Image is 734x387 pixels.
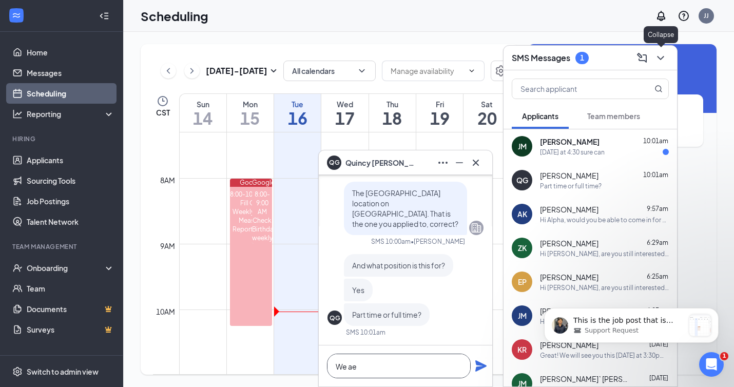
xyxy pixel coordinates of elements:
[274,94,321,132] a: September 16, 2025
[180,99,226,109] div: Sun
[156,107,170,118] span: CST
[518,311,527,321] div: JM
[274,99,321,109] div: Tue
[352,261,445,270] span: And what position is this for?
[517,344,527,355] div: KR
[699,352,724,377] iframe: Intercom live chat
[516,175,528,185] div: QG
[267,65,280,77] svg: SmallChevronDown
[27,170,114,191] a: Sourcing Tools
[321,99,368,109] div: Wed
[352,285,364,295] span: Yes
[647,273,668,280] span: 6:25am
[346,328,385,337] div: SMS 10:01am
[27,109,115,119] div: Reporting
[643,137,668,145] span: 10:01am
[636,52,648,64] svg: ComposeMessage
[141,7,208,25] h1: Scheduling
[391,65,463,76] input: Manage availability
[154,372,177,383] div: 11am
[518,243,527,253] div: ZK
[180,94,226,132] a: September 14, 2025
[416,109,463,127] h1: 19
[654,85,663,93] svg: MagnifyingGlass
[654,52,667,64] svg: ChevronDown
[252,190,272,216] div: 8:00-9:00 AM
[453,157,466,169] svg: Minimize
[12,109,23,119] svg: Analysis
[330,314,340,322] div: QG
[491,61,511,81] a: Settings
[463,99,510,109] div: Sat
[540,249,669,258] div: Hi [PERSON_NAME], are you still interested in working here at [DEMOGRAPHIC_DATA][GEOGRAPHIC_DATA]...
[540,272,598,282] span: [PERSON_NAME]
[12,263,23,273] svg: UserCheck
[517,209,527,219] div: AK
[540,182,602,190] div: Part time or full time?
[274,109,321,127] h1: 16
[647,205,668,212] span: 9:57am
[470,222,482,234] svg: Company
[720,352,728,360] span: 1
[540,137,600,147] span: [PERSON_NAME]
[357,66,367,76] svg: ChevronDown
[161,63,176,79] button: ChevronLeft
[649,374,668,382] span: [DATE]
[27,299,114,319] a: DocumentsCrown
[321,94,368,132] a: September 17, 2025
[470,157,482,169] svg: Cross
[12,134,112,143] div: Hiring
[512,52,570,64] h3: SMS Messages
[184,63,200,79] button: ChevronRight
[518,141,527,151] div: JM
[27,211,114,232] a: Talent Network
[644,26,678,43] div: Collapse
[230,190,272,199] div: 8:00-10:15 AM
[27,42,114,63] a: Home
[27,83,114,104] a: Scheduling
[283,61,376,81] button: All calendarsChevronDown
[463,94,510,132] a: September 20, 2025
[371,237,411,246] div: SMS 10:00am
[158,175,177,186] div: 8am
[27,278,114,299] a: Team
[369,109,416,127] h1: 18
[540,170,598,181] span: [PERSON_NAME]
[11,10,22,21] svg: WorkstreamLogo
[12,366,23,377] svg: Settings
[369,94,416,132] a: September 18, 2025
[587,111,640,121] span: Team members
[540,238,598,248] span: [PERSON_NAME]
[27,150,114,170] a: Applicants
[529,287,734,359] iframe: Intercom notifications message
[518,277,527,287] div: EP
[540,216,669,224] div: Hi Alpha, would you be able to come in for an interview [DATE] at 1:30pm?
[99,11,109,21] svg: Collapse
[27,319,114,340] a: SurveysCrown
[154,306,177,317] div: 10am
[227,109,274,127] h1: 15
[206,65,267,76] h3: [DATE] - [DATE]
[416,99,463,109] div: Fri
[321,109,368,127] h1: 17
[468,154,484,171] button: Cross
[12,242,112,251] div: Team Management
[475,360,487,372] svg: Plane
[187,65,197,77] svg: ChevronRight
[252,216,272,242] div: Check Birthday/anniversarys weekly
[522,111,558,121] span: Applicants
[369,99,416,109] div: Thu
[451,154,468,171] button: Minimize
[27,191,114,211] a: Job Postings
[252,179,272,187] div: Google
[468,67,476,75] svg: ChevronDown
[580,53,584,62] div: 1
[540,148,605,157] div: [DATE] at 4:30 sure can
[655,10,667,22] svg: Notifications
[352,310,421,319] span: Part time or full time?
[230,179,272,187] div: Google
